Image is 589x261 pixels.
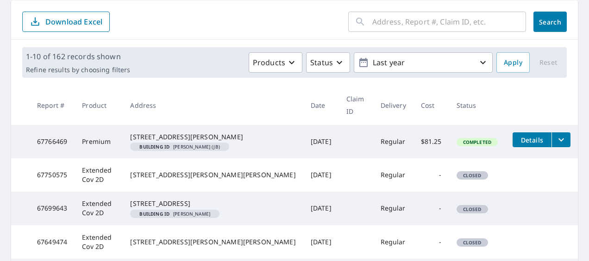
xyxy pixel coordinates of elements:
[369,55,477,71] p: Last year
[339,85,373,125] th: Claim ID
[354,52,493,73] button: Last year
[373,158,414,192] td: Regular
[303,225,339,259] td: [DATE]
[253,57,285,68] p: Products
[504,57,522,68] span: Apply
[139,211,169,216] em: Building ID
[457,239,487,246] span: Closed
[30,85,75,125] th: Report #
[130,132,295,142] div: [STREET_ADDRESS][PERSON_NAME]
[22,12,110,32] button: Download Excel
[513,132,551,147] button: detailsBtn-67766469
[75,158,123,192] td: Extended Cov 2D
[130,199,295,208] div: [STREET_ADDRESS]
[457,139,497,145] span: Completed
[139,144,169,149] em: Building ID
[75,225,123,259] td: Extended Cov 2D
[496,52,530,73] button: Apply
[306,52,350,73] button: Status
[30,158,75,192] td: 67750575
[130,170,295,180] div: [STREET_ADDRESS][PERSON_NAME][PERSON_NAME]
[373,85,414,125] th: Delivery
[372,9,526,35] input: Address, Report #, Claim ID, etc.
[373,192,414,225] td: Regular
[26,51,130,62] p: 1-10 of 162 records shown
[45,17,102,27] p: Download Excel
[414,192,449,225] td: -
[303,125,339,158] td: [DATE]
[303,85,339,125] th: Date
[303,158,339,192] td: [DATE]
[457,206,487,212] span: Closed
[518,136,546,144] span: Details
[414,158,449,192] td: -
[414,125,449,158] td: $81.25
[75,125,123,158] td: Premium
[551,132,570,147] button: filesDropdownBtn-67766469
[75,192,123,225] td: Extended Cov 2D
[134,211,216,216] span: [PERSON_NAME]
[414,225,449,259] td: -
[303,192,339,225] td: [DATE]
[249,52,302,73] button: Products
[373,125,414,158] td: Regular
[130,237,295,247] div: [STREET_ADDRESS][PERSON_NAME][PERSON_NAME]
[541,18,559,26] span: Search
[26,66,130,74] p: Refine results by choosing filters
[123,85,303,125] th: Address
[449,85,505,125] th: Status
[75,85,123,125] th: Product
[134,144,225,149] span: [PERSON_NAME] (JB)
[30,225,75,259] td: 67649474
[30,192,75,225] td: 67699643
[310,57,333,68] p: Status
[373,225,414,259] td: Regular
[414,85,449,125] th: Cost
[457,172,487,179] span: Closed
[533,12,567,32] button: Search
[30,125,75,158] td: 67766469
